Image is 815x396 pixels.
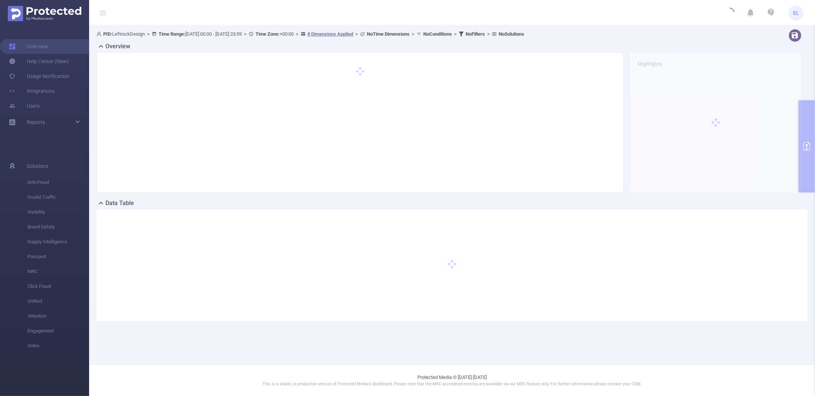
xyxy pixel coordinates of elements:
a: Usage Notification [9,69,69,84]
a: Help Center (New) [9,54,69,69]
a: Overview [9,39,48,54]
a: Users [9,98,40,113]
a: Reports [27,115,45,130]
span: > [294,31,301,37]
span: LeftrockDesign [DATE] 00:00 - [DATE] 23:59 +00:00 [97,31,524,37]
b: No Conditions [423,31,452,37]
a: Integrations [9,84,55,98]
span: Video [27,338,89,353]
span: EL [793,6,799,20]
span: > [353,31,360,37]
span: Reports [27,119,45,125]
span: Unified [27,294,89,309]
img: Protected Media [8,6,81,21]
span: Visibility [27,205,89,220]
u: 8 Dimensions Applied [307,31,353,37]
span: MRC [27,264,89,279]
span: > [242,31,249,37]
b: PID: [103,31,112,37]
span: Supply Intelligence [27,234,89,249]
span: Passport [27,249,89,264]
span: Brand Safety [27,220,89,234]
span: > [145,31,152,37]
span: > [485,31,492,37]
i: icon: loading [726,8,734,18]
span: Anti-Fraud [27,175,89,190]
span: Attention [27,309,89,324]
span: Click Fraud [27,279,89,294]
b: No Time Dimensions [367,31,410,37]
footer: Protected Media © [DATE]-[DATE] [89,364,815,396]
b: No Filters [466,31,485,37]
span: Invalid Traffic [27,190,89,205]
span: Engagement [27,324,89,338]
h2: Data Table [105,199,134,208]
b: Time Range: [159,31,185,37]
span: > [452,31,459,37]
span: Solutions [27,159,48,173]
b: Time Zone: [255,31,280,37]
h2: Overview [105,42,130,51]
span: > [410,31,417,37]
i: icon: user [97,32,103,36]
b: No Solutions [499,31,524,37]
p: This is a stable, in production version of Protected Media's dashboard. Please note that the MRC ... [108,381,796,387]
